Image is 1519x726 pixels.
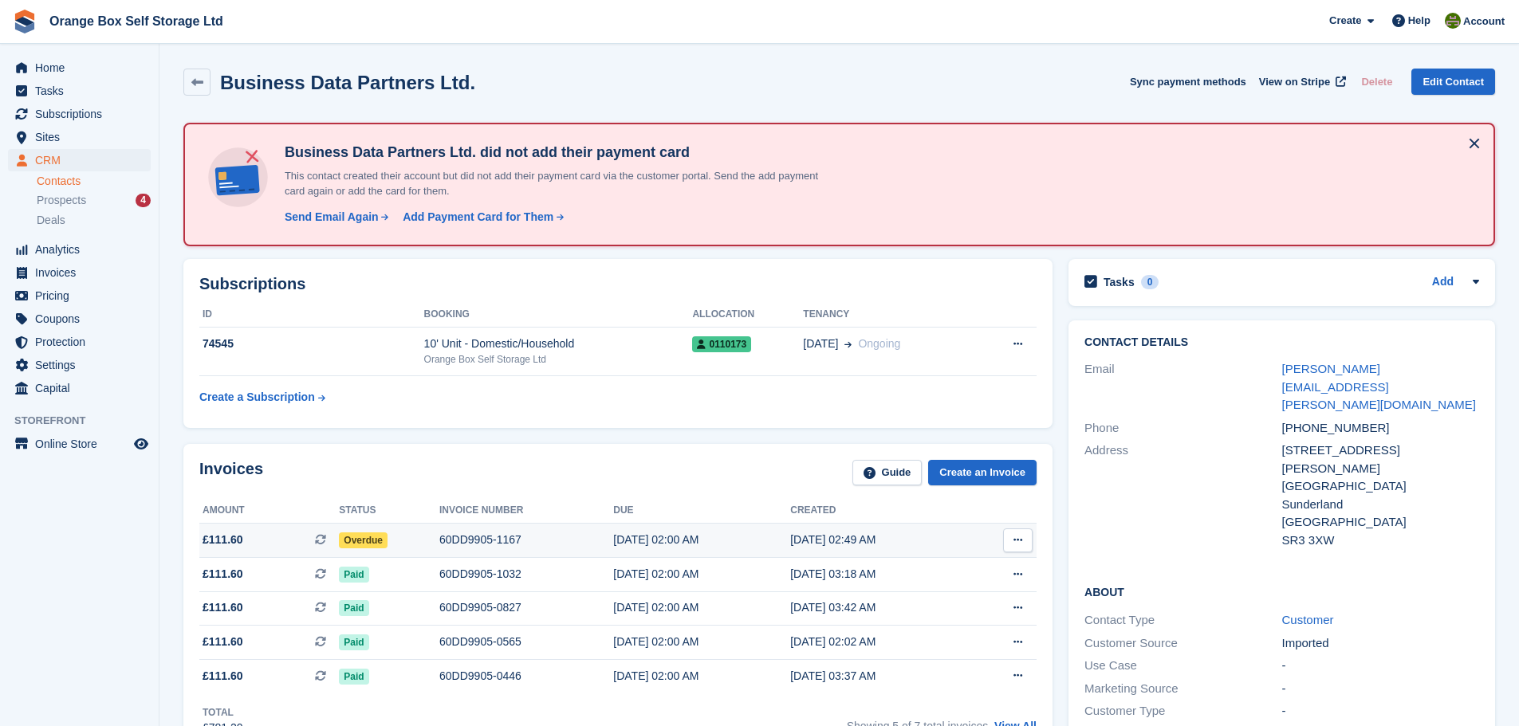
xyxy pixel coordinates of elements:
[1282,513,1479,532] div: [GEOGRAPHIC_DATA]
[1411,69,1495,95] a: Edit Contact
[35,126,131,148] span: Sites
[37,192,151,209] a: Prospects 4
[1282,441,1479,477] div: [STREET_ADDRESS][PERSON_NAME]
[1282,532,1479,550] div: SR3 3XW
[14,413,159,429] span: Storefront
[1084,441,1281,549] div: Address
[1432,273,1454,292] a: Add
[1084,583,1479,599] h2: About
[1463,14,1505,29] span: Account
[790,566,967,583] div: [DATE] 03:18 AM
[803,302,977,328] th: Tenancy
[132,434,151,453] a: Preview store
[8,126,151,148] a: menu
[136,194,151,207] div: 4
[203,566,243,583] span: £111.60
[928,460,1037,486] a: Create an Invoice
[35,103,131,125] span: Subscriptions
[1259,74,1330,90] span: View on Stripe
[1084,611,1281,630] div: Contact Type
[35,57,131,79] span: Home
[439,668,613,685] div: 60DD9905-0446
[339,669,368,685] span: Paid
[8,80,151,102] a: menu
[35,433,131,455] span: Online Store
[278,168,836,199] p: This contact created their account but did not add their payment card via the customer portal. Se...
[790,634,967,650] div: [DATE] 02:02 AM
[439,634,613,650] div: 60DD9905-0565
[439,498,613,524] th: Invoice number
[8,57,151,79] a: menu
[199,336,424,352] div: 74545
[203,705,243,720] div: Total
[199,498,339,524] th: Amount
[424,352,693,367] div: Orange Box Self Storage Ltd
[199,275,1037,293] h2: Subscriptions
[1084,657,1281,675] div: Use Case
[1408,13,1430,29] span: Help
[8,308,151,330] a: menu
[8,331,151,353] a: menu
[790,532,967,548] div: [DATE] 02:49 AM
[1104,275,1135,289] h2: Tasks
[285,209,379,226] div: Send Email Again
[1329,13,1361,29] span: Create
[1355,69,1399,95] button: Delete
[35,285,131,307] span: Pricing
[424,336,693,352] div: 10' Unit - Domestic/Household
[37,193,86,208] span: Prospects
[613,498,790,524] th: Due
[8,354,151,376] a: menu
[1282,477,1479,496] div: [GEOGRAPHIC_DATA]
[424,302,693,328] th: Booking
[8,433,151,455] a: menu
[43,8,230,34] a: Orange Box Self Storage Ltd
[35,80,131,102] span: Tasks
[339,567,368,583] span: Paid
[1282,419,1479,438] div: [PHONE_NUMBER]
[613,532,790,548] div: [DATE] 02:00 AM
[1084,702,1281,720] div: Customer Type
[790,498,967,524] th: Created
[396,209,565,226] a: Add Payment Card for Them
[278,143,836,162] h4: Business Data Partners Ltd. did not add their payment card
[8,285,151,307] a: menu
[439,532,613,548] div: 60DD9905-1167
[13,10,37,33] img: stora-icon-8386f47178a22dfd0bd8f6a31ec36ba5ce8667c1dd55bd0f319d3a0aa187defe.svg
[852,460,923,486] a: Guide
[199,389,315,406] div: Create a Subscription
[37,212,151,229] a: Deals
[203,634,243,650] span: £111.60
[203,599,243,616] span: £111.60
[439,566,613,583] div: 60DD9905-1032
[37,174,151,189] a: Contacts
[339,532,388,548] span: Overdue
[1084,419,1281,438] div: Phone
[613,599,790,616] div: [DATE] 02:00 AM
[8,238,151,261] a: menu
[1282,496,1479,514] div: Sunderland
[8,103,151,125] a: menu
[692,336,751,352] span: 0110173
[1084,634,1281,653] div: Customer Source
[403,209,553,226] div: Add Payment Card for Them
[613,566,790,583] div: [DATE] 02:00 AM
[1282,680,1479,698] div: -
[199,460,263,486] h2: Invoices
[1253,69,1349,95] a: View on Stripe
[35,354,131,376] span: Settings
[692,302,803,328] th: Allocation
[204,143,272,211] img: no-card-linked-e7822e413c904bf8b177c4d89f31251c4716f9871600ec3ca5bfc59e148c83f4.svg
[203,668,243,685] span: £111.60
[339,498,439,524] th: Status
[1141,275,1159,289] div: 0
[35,308,131,330] span: Coupons
[613,668,790,685] div: [DATE] 02:00 AM
[613,634,790,650] div: [DATE] 02:00 AM
[1282,702,1479,720] div: -
[339,600,368,616] span: Paid
[35,261,131,284] span: Invoices
[35,377,131,399] span: Capital
[203,532,243,548] span: £111.60
[1084,680,1281,698] div: Marketing Source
